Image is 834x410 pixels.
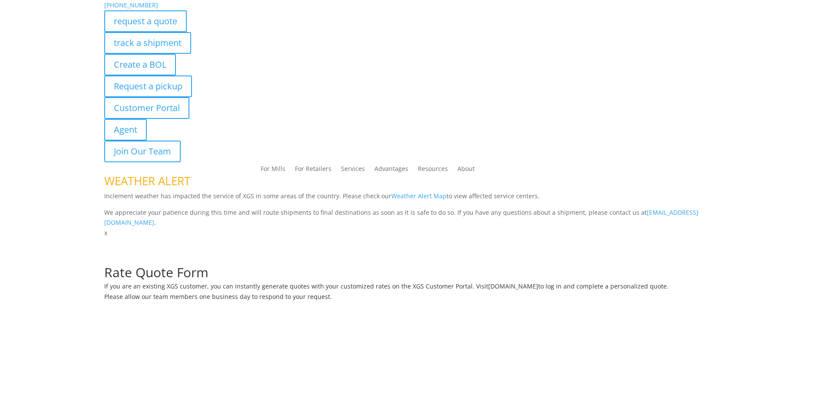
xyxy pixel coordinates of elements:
[104,1,158,9] a: [PHONE_NUMBER]
[457,166,475,175] a: About
[104,228,730,238] p: x
[104,294,730,304] h6: Please allow our team members one business day to respond to your request.
[391,192,447,200] a: Weather Alert Map
[104,282,488,290] span: If you are an existing XGS customer, you can instantly generate quotes with your customized rates...
[104,119,147,141] a: Agent
[104,266,730,283] h1: Rate Quote Form
[104,54,176,75] a: Create a BOL
[104,32,191,54] a: track a shipment
[374,166,408,175] a: Advantages
[488,282,538,290] a: [DOMAIN_NAME]
[104,97,189,119] a: Customer Portal
[104,173,190,189] span: WEATHER ALERT
[418,166,448,175] a: Resources
[104,238,730,256] h1: Request a Quote
[104,256,730,266] p: Complete the form below for a customized quote based on your shipping needs.
[295,166,331,175] a: For Retailers
[261,166,285,175] a: For Mills
[341,166,365,175] a: Services
[538,282,669,290] span: to log in and complete a personalized quote.
[104,75,192,97] a: Request a pickup
[104,141,181,162] a: Join Our Team
[104,191,730,207] p: Inclement weather has impacted the service of XGS in some areas of the country. Please check our ...
[104,10,187,32] a: request a quote
[104,207,730,228] p: We appreciate your patience during this time and will route shipments to final destinations as so...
